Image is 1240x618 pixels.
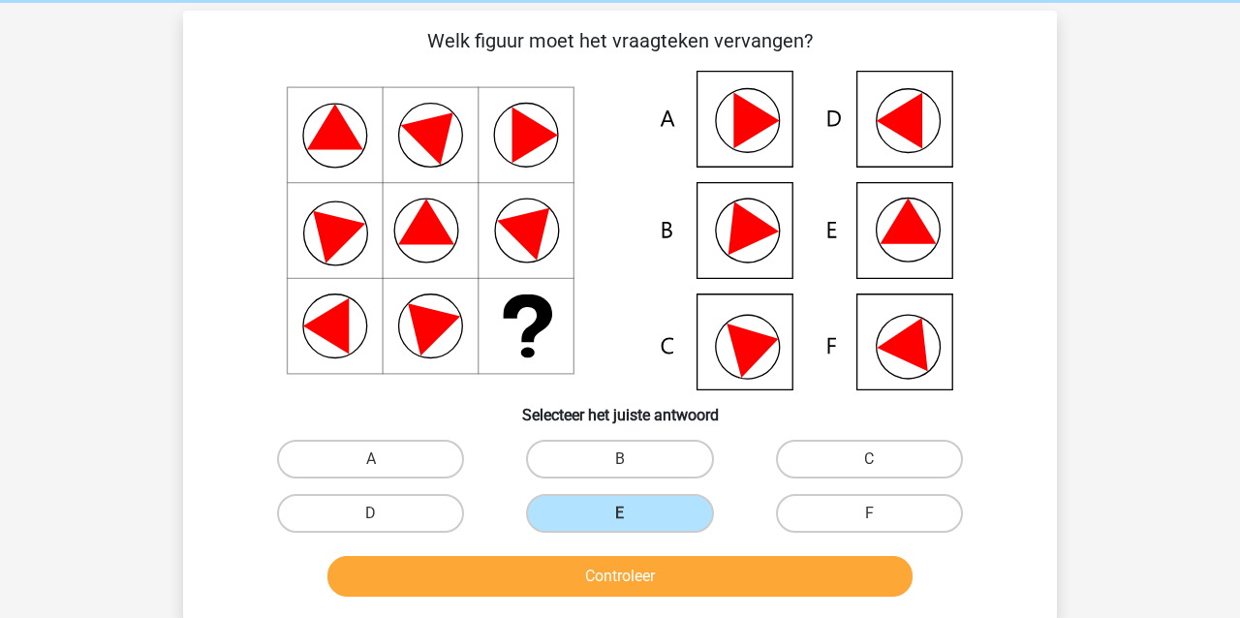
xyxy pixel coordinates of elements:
[526,440,713,479] label: B
[526,494,713,533] label: E
[277,494,464,533] label: D
[327,556,914,597] button: Controleer
[776,494,963,533] label: F
[214,26,1026,55] p: Welk figuur moet het vraagteken vervangen?
[277,440,464,479] label: A
[214,390,1026,424] h6: Selecteer het juiste antwoord
[776,440,963,479] label: C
